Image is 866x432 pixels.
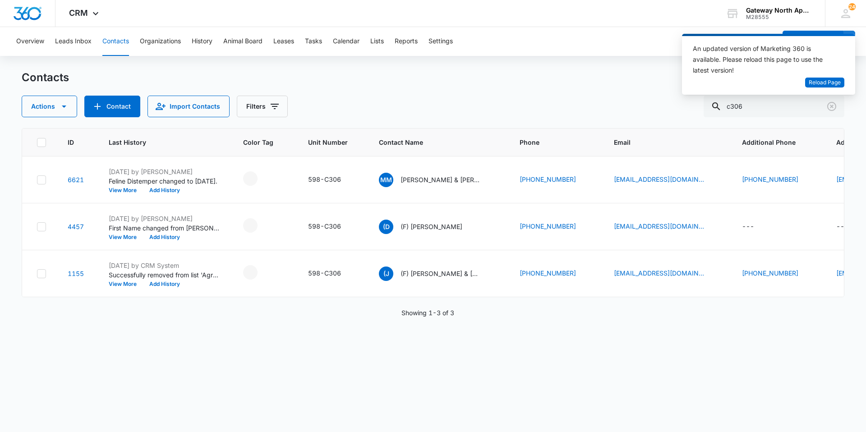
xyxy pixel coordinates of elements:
[109,138,208,147] span: Last History
[401,269,482,278] p: (F) [PERSON_NAME] & [US_STATE][PERSON_NAME]
[848,3,856,10] span: 24
[140,27,181,56] button: Organizations
[742,138,815,147] span: Additional Phone
[746,7,812,14] div: account name
[22,96,77,117] button: Actions
[825,99,839,114] button: Clear
[143,281,186,287] button: Add History
[401,308,454,317] p: Showing 1-3 of 3
[742,221,754,232] div: ---
[68,176,84,184] a: Navigate to contact details page for Macy Milton & Kenley Scayola
[379,267,393,281] span: (J
[192,27,212,56] button: History
[243,138,273,147] span: Color Tag
[614,138,707,147] span: Email
[308,175,341,184] div: 598-C306
[379,173,498,187] div: Contact Name - Macy Milton & Kenley Scayola - Select to Edit Field
[614,175,720,185] div: Email - macyamilton@me.com - Select to Edit Field
[308,268,357,279] div: Unit Number - 598-C306 - Select to Edit Field
[84,96,140,117] button: Add Contact
[109,167,221,176] p: [DATE] by [PERSON_NAME]
[143,188,186,193] button: Add History
[308,221,341,231] div: 598-C306
[428,27,453,56] button: Settings
[243,265,274,280] div: - - Select to Edit Field
[379,220,393,234] span: (D
[109,270,221,280] p: Successfully removed from list 'Agreed to Subscribe - Emails'.
[836,221,865,232] div: Additional Email - - Select to Edit Field
[308,175,357,185] div: Unit Number - 598-C306 - Select to Edit Field
[742,175,815,185] div: Additional Phone - (828) 557-3530 - Select to Edit Field
[379,173,393,187] span: MM
[520,138,579,147] span: Phone
[805,78,844,88] button: Reload Page
[109,188,143,193] button: View More
[693,43,834,76] div: An updated version of Marketing 360 is available. Please reload this page to use the latest version!
[379,138,485,147] span: Contact Name
[614,175,704,184] a: [EMAIL_ADDRESS][DOMAIN_NAME]
[401,222,462,231] p: (F) [PERSON_NAME]
[370,27,384,56] button: Lists
[237,96,288,117] button: Filters
[16,27,44,56] button: Overview
[614,268,720,279] div: Email - luedecraig@gmail.com - Select to Edit Field
[783,31,843,52] button: Add Contact
[809,78,841,87] span: Reload Page
[305,27,322,56] button: Tasks
[55,27,92,56] button: Leads Inbox
[143,234,186,240] button: Add History
[68,270,84,277] a: Navigate to contact details page for (F) Jason Luedeking & Virginia Craig
[742,268,815,279] div: Additional Phone - (303) 325-1648 - Select to Edit Field
[102,27,129,56] button: Contacts
[333,27,359,56] button: Calendar
[520,268,592,279] div: Phone - (720) 772-9535 - Select to Edit Field
[520,175,592,185] div: Phone - (770) 815-7372 - Select to Edit Field
[109,223,221,233] p: First Name changed from [PERSON_NAME] to (F) [PERSON_NAME].
[401,175,482,184] p: [PERSON_NAME] & [PERSON_NAME]
[109,214,221,223] p: [DATE] by [PERSON_NAME]
[520,221,592,232] div: Phone - (720) 442-3317 - Select to Edit Field
[243,218,274,233] div: - - Select to Edit Field
[746,14,812,20] div: account id
[68,223,84,230] a: Navigate to contact details page for (F) Dawn Cruikshank
[308,138,357,147] span: Unit Number
[109,234,143,240] button: View More
[68,138,74,147] span: ID
[308,221,357,232] div: Unit Number - 598-C306 - Select to Edit Field
[109,176,221,186] p: Feline Distemper changed to [DATE].
[614,221,720,232] div: Email - dawnc@yourcastle.com - Select to Edit Field
[109,261,221,270] p: [DATE] by CRM System
[379,267,498,281] div: Contact Name - (F) Jason Luedeking & Virginia Craig - Select to Edit Field
[614,221,704,231] a: [EMAIL_ADDRESS][DOMAIN_NAME]
[308,268,341,278] div: 598-C306
[273,27,294,56] button: Leases
[395,27,418,56] button: Reports
[520,268,576,278] a: [PHONE_NUMBER]
[614,268,704,278] a: [EMAIL_ADDRESS][DOMAIN_NAME]
[742,175,798,184] a: [PHONE_NUMBER]
[243,171,274,186] div: - - Select to Edit Field
[704,96,844,117] input: Search Contacts
[223,27,263,56] button: Animal Board
[69,8,88,18] span: CRM
[379,220,479,234] div: Contact Name - (F) Dawn Cruikshank - Select to Edit Field
[147,96,230,117] button: Import Contacts
[848,3,856,10] div: notifications count
[742,221,770,232] div: Additional Phone - - Select to Edit Field
[22,71,69,84] h1: Contacts
[836,221,848,232] div: ---
[520,175,576,184] a: [PHONE_NUMBER]
[109,281,143,287] button: View More
[742,268,798,278] a: [PHONE_NUMBER]
[520,221,576,231] a: [PHONE_NUMBER]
